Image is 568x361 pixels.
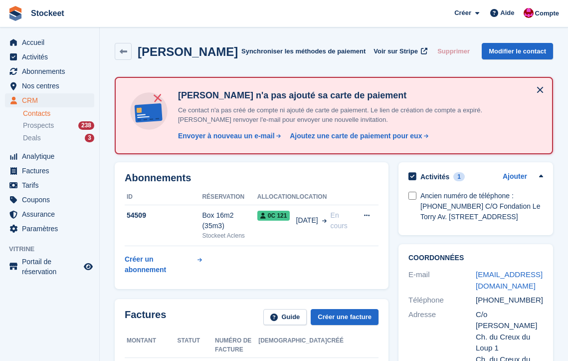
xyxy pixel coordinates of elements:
img: no-card-linked-e7822e413c904bf8b177c4d89f31251c4716f9871600ec3ca5bfc59e148c83f4.svg [128,90,170,132]
span: Créer [454,8,471,18]
div: Téléphone [408,295,476,306]
a: Prospects 238 [23,120,94,131]
span: Aide [500,8,514,18]
a: menu [5,64,94,78]
div: Ancien numéro de téléphone : [PHONE_NUMBER] C/O Fondation Le Torry Av. [STREET_ADDRESS] [420,191,543,222]
a: menu [5,79,94,93]
div: 1 [453,172,465,181]
th: Statut [178,333,215,358]
span: Voir sur Stripe [374,46,418,56]
div: Créer un abonnement [125,254,195,275]
a: menu [5,222,94,236]
span: Activités [22,50,82,64]
button: Synchroniser les méthodes de paiement [241,43,366,59]
div: Ajoutez une carte de paiement pour eux [290,131,422,141]
div: Stockeet Aclens [202,231,257,240]
span: En cours [331,211,348,230]
span: Coupons [22,193,82,207]
span: Portail de réservation [22,257,82,277]
a: Guide [263,309,307,326]
span: Compte [535,8,559,18]
th: Allocation [257,189,296,205]
h2: Factures [125,309,166,326]
span: Vitrine [9,244,99,254]
a: Ajouter [503,171,527,183]
div: Box 16m2 (35m3) [202,210,257,231]
a: Ancien numéro de téléphone : [PHONE_NUMBER] C/O Fondation Le Torry Av. [STREET_ADDRESS] [420,186,543,227]
span: Analytique [22,149,82,163]
div: Envoyer à nouveau un e-mail [178,131,275,141]
a: menu [5,257,94,277]
a: menu [5,149,94,163]
a: [EMAIL_ADDRESS][DOMAIN_NAME] [476,270,543,290]
a: Créer un abonnement [125,250,202,279]
a: menu [5,164,94,178]
a: menu [5,193,94,207]
th: Numéro de facture [215,333,258,358]
span: Deals [23,133,41,143]
a: menu [5,50,94,64]
span: 0C 121 [257,211,290,221]
span: Tarifs [22,178,82,192]
a: Stockeet [27,5,68,21]
th: ID [125,189,202,205]
div: 3 [85,134,94,142]
span: Factures [22,164,82,178]
a: Créer une facture [311,309,379,326]
div: E-mail [408,269,476,292]
a: menu [5,35,94,49]
span: Assurance [22,207,82,221]
a: Ajoutez une carte de paiement pour eux [286,131,429,141]
span: Nos centres [22,79,82,93]
span: Accueil [22,35,82,49]
p: Ce contact n'a pas créé de compte ni ajouté de carte de paiement. Le lien de création de compte a... [174,105,523,125]
img: Valentin BURDET [524,8,534,18]
h2: Activités [420,172,449,181]
th: Réservation [202,189,257,205]
img: stora-icon-8386f47178a22dfd0bd8f6a31ec36ba5ce8667c1dd55bd0f319d3a0aa187defe.svg [8,6,23,21]
a: Boutique d'aperçu [82,261,94,273]
span: Prospects [23,121,54,130]
div: 54509 [125,210,202,221]
span: Paramètres [22,222,82,236]
th: Montant [125,333,178,358]
span: [DATE] [296,215,318,226]
th: Location [296,189,358,205]
h2: Abonnements [125,172,379,184]
div: C/o [PERSON_NAME] Ch. du Creux du Loup 1 [476,309,543,354]
button: Supprimer [433,43,474,59]
a: menu [5,93,94,107]
span: Abonnements [22,64,82,78]
a: Voir sur Stripe [370,43,429,59]
span: CRM [22,93,82,107]
h4: [PERSON_NAME] n'a pas ajouté sa carte de paiement [174,90,523,101]
a: menu [5,207,94,221]
h2: [PERSON_NAME] [138,45,238,58]
a: Modifier le contact [482,43,553,59]
th: [DEMOGRAPHIC_DATA] [258,333,327,358]
h2: Coordonnées [408,254,543,262]
a: menu [5,178,94,192]
th: Créé [327,333,358,358]
a: Contacts [23,109,94,118]
div: 238 [78,121,94,130]
a: Deals 3 [23,133,94,143]
div: [PHONE_NUMBER] [476,295,543,306]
